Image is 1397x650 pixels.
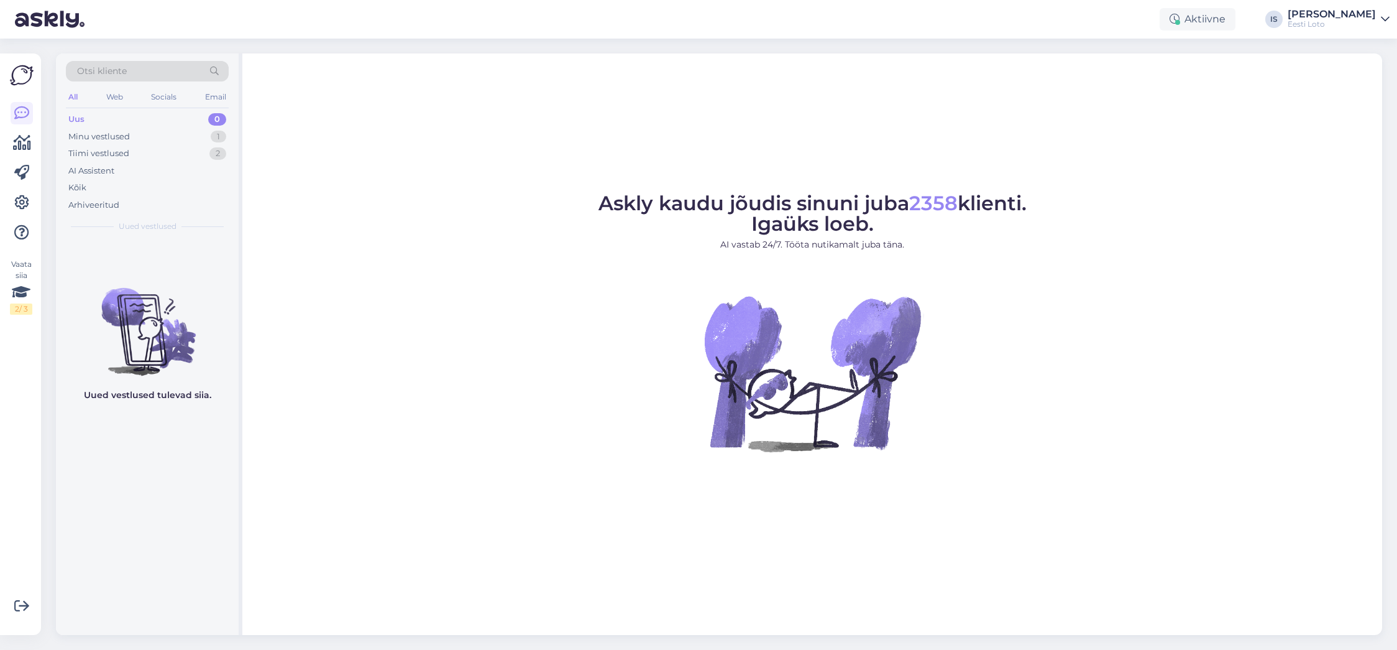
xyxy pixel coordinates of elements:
[1288,9,1390,29] a: [PERSON_NAME]Eesti Loto
[10,259,32,315] div: Vaata siia
[598,238,1027,251] p: AI vastab 24/7. Tööta nutikamalt juba täna.
[68,147,129,160] div: Tiimi vestlused
[68,199,119,211] div: Arhiveeritud
[1160,8,1235,30] div: Aktiivne
[66,89,80,105] div: All
[149,89,179,105] div: Socials
[203,89,229,105] div: Email
[10,63,34,87] img: Askly Logo
[208,113,226,126] div: 0
[10,304,32,315] div: 2 / 3
[68,131,130,143] div: Minu vestlused
[909,191,958,215] span: 2358
[1288,19,1376,29] div: Eesti Loto
[209,147,226,160] div: 2
[68,182,86,194] div: Kõik
[68,165,114,177] div: AI Assistent
[84,389,211,402] p: Uued vestlused tulevad siia.
[119,221,176,232] span: Uued vestlused
[598,191,1027,236] span: Askly kaudu jõudis sinuni juba klienti. Igaüks loeb.
[104,89,126,105] div: Web
[1265,11,1283,28] div: IS
[700,261,924,485] img: No Chat active
[211,131,226,143] div: 1
[1288,9,1376,19] div: [PERSON_NAME]
[56,266,239,378] img: No chats
[77,65,127,78] span: Otsi kliente
[68,113,85,126] div: Uus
